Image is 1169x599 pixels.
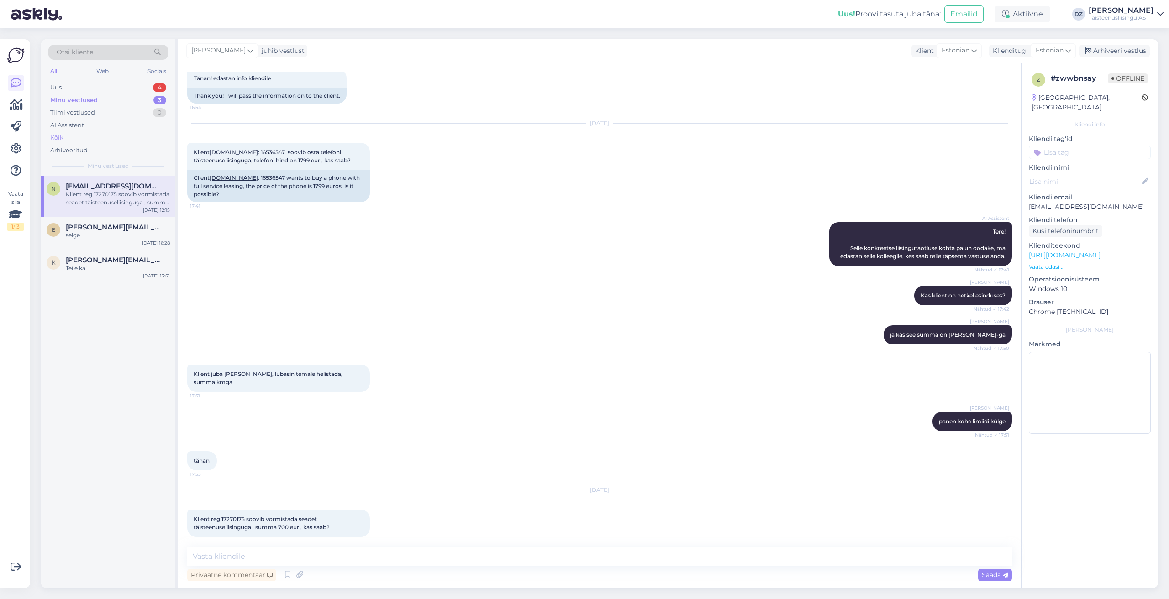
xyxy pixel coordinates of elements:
span: Nähtud ✓ 17:41 [974,266,1009,273]
a: [DOMAIN_NAME] [210,149,258,156]
div: # zwwbnsay [1051,73,1108,84]
span: natalia.katsalukha@tele2.com [66,182,161,190]
span: [PERSON_NAME] [970,405,1009,411]
span: e [52,226,55,233]
span: 17:53 [190,471,224,478]
div: 1 / 3 [7,223,24,231]
div: Web [95,65,111,77]
span: [PERSON_NAME] [970,279,1009,286]
div: 4 [153,83,166,92]
span: Estonian [1036,46,1064,56]
span: Nähtud ✓ 17:51 [975,432,1009,438]
span: Nähtud ✓ 17:42 [974,306,1009,313]
div: Tiimi vestlused [50,108,95,117]
span: Klient juba [PERSON_NAME], lubasin temale helistada, summa kmga [194,370,344,385]
span: 17:51 [190,392,224,399]
a: [PERSON_NAME]Täisteenusliisingu AS [1089,7,1164,21]
p: Brauser [1029,297,1151,307]
input: Lisa tag [1029,146,1151,159]
div: [DATE] [187,486,1012,494]
span: panen kohe limiidi külge [939,418,1006,425]
div: Küsi telefoninumbrit [1029,225,1102,237]
span: Nähtud ✓ 17:50 [974,345,1009,352]
div: [DATE] [187,119,1012,127]
span: Minu vestlused [88,162,129,170]
div: juhib vestlust [258,46,305,56]
div: [DATE] 12:15 [143,207,170,214]
button: Emailid [944,5,984,23]
p: [EMAIL_ADDRESS][DOMAIN_NAME] [1029,202,1151,212]
div: Minu vestlused [50,96,98,105]
div: Klient reg 17270175 soovib vormistada seadet täisteenuseliisinguga , summa 700 eur , kas saab? [66,190,170,207]
p: Vaata edasi ... [1029,263,1151,271]
div: [PERSON_NAME] [1089,7,1153,14]
span: Klient : 16536547 soovib osta telefoni täisteenuseliisinguga, telefoni hind on 1799 eur , kas saab? [194,149,351,164]
div: Thank you! I will pass the information on to the client. [187,88,347,104]
img: Askly Logo [7,47,25,64]
div: Privaatne kommentaar [187,569,276,581]
span: Estonian [942,46,969,56]
div: [DATE] 13:51 [143,272,170,279]
div: Klient [911,46,934,56]
p: Operatsioonisüsteem [1029,275,1151,284]
span: ja kas see summa on [PERSON_NAME]-ga [890,331,1006,338]
p: Kliendi email [1029,193,1151,202]
span: 12:15 [190,537,224,544]
p: Chrome [TECHNICAL_ID] [1029,307,1151,317]
p: Kliendi nimi [1029,163,1151,172]
span: 17:41 [190,203,224,209]
span: z [1037,76,1040,83]
span: Tänan! edastan info kliendile [194,75,271,82]
b: Uus! [838,10,855,18]
div: [PERSON_NAME] [1029,326,1151,334]
div: Täisteenusliisingu AS [1089,14,1153,21]
span: erling.latt@tele2.com [66,223,161,231]
div: Klienditugi [989,46,1028,56]
div: Teile ka! [66,264,170,272]
a: [DOMAIN_NAME] [210,174,258,181]
span: Kas klient on hetkel esinduses? [921,292,1006,299]
p: Kliendi tag'id [1029,134,1151,144]
a: [URL][DOMAIN_NAME] [1029,251,1101,259]
p: Märkmed [1029,339,1151,349]
span: AI Assistent [975,215,1009,222]
div: AI Assistent [50,121,84,130]
div: Arhiveeri vestlus [1079,45,1150,57]
div: Uus [50,83,62,92]
div: Aktiivne [995,6,1050,22]
div: Arhiveeritud [50,146,88,155]
span: [PERSON_NAME] [191,46,246,56]
div: [DATE] 16:28 [142,240,170,246]
span: k [52,259,56,266]
p: Klienditeekond [1029,241,1151,250]
div: [GEOGRAPHIC_DATA], [GEOGRAPHIC_DATA] [1032,93,1142,112]
div: All [48,65,59,77]
div: Kõik [50,133,63,142]
input: Lisa nimi [1029,177,1140,187]
div: Kliendi info [1029,120,1151,129]
div: Client : 16536547 wants to buy a phone with full service leasing, the price of the phone is 1799 ... [187,170,370,202]
p: Windows 10 [1029,284,1151,294]
div: 3 [153,96,166,105]
span: tänan [194,457,210,464]
span: Offline [1108,73,1148,83]
span: n [51,185,56,192]
span: Otsi kliente [57,47,93,57]
span: kristjan@krakul.eu [66,256,161,264]
div: selge [66,231,170,240]
span: 16:54 [190,104,224,111]
div: 0 [153,108,166,117]
span: Klient reg 17270175 soovib vormistada seadet täisteenuseliisinguga , summa 700 eur , kas saab? [194,516,330,531]
span: Saada [982,571,1008,579]
span: [PERSON_NAME] [970,318,1009,325]
div: Proovi tasuta juba täna: [838,9,941,20]
div: Socials [146,65,168,77]
div: DZ [1072,8,1085,21]
div: Vaata siia [7,190,24,231]
p: Kliendi telefon [1029,215,1151,225]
